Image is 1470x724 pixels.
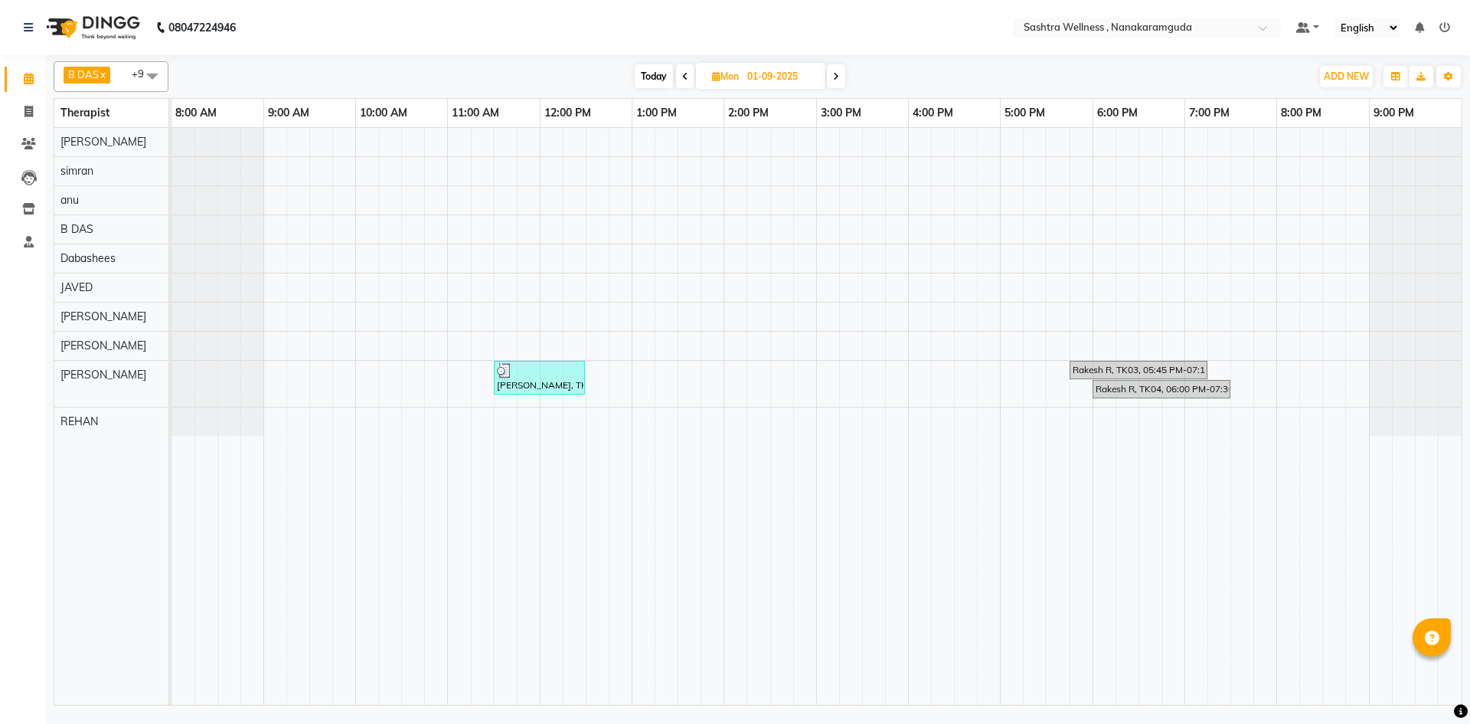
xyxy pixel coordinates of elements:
[708,70,743,82] span: Mon
[743,65,819,88] input: 2025-09-01
[39,6,144,49] img: logo
[909,102,957,124] a: 4:00 PM
[632,102,681,124] a: 1:00 PM
[60,135,146,149] span: [PERSON_NAME]
[1324,70,1369,82] span: ADD NEW
[1406,663,1455,709] iframe: chat widget
[68,68,99,80] span: B DAS
[60,106,109,120] span: Therapist
[60,193,79,207] span: anu
[541,102,595,124] a: 12:00 PM
[1094,382,1229,396] div: Rakesh R, TK04, 06:00 PM-07:30 PM, CLASSIC MASSAGES -Deep Tissue Massage (90 mins )
[60,368,146,382] span: [PERSON_NAME]
[60,310,146,323] span: [PERSON_NAME]
[1185,102,1233,124] a: 7:00 PM
[1320,66,1373,87] button: ADD NEW
[356,102,411,124] a: 10:00 AM
[99,68,106,80] a: x
[1277,102,1325,124] a: 8:00 PM
[132,67,155,80] span: +9
[60,251,116,265] span: Dabashees
[264,102,313,124] a: 9:00 AM
[724,102,773,124] a: 2:00 PM
[1093,102,1142,124] a: 6:00 PM
[1001,102,1049,124] a: 5:00 PM
[60,280,93,294] span: JAVED
[60,414,98,428] span: REHAN
[171,102,220,124] a: 8:00 AM
[60,164,93,178] span: simran
[448,102,503,124] a: 11:00 AM
[635,64,673,88] span: Today
[1071,363,1206,377] div: Rakesh R, TK03, 05:45 PM-07:15 PM, CLASSIC MASSAGES -Deep Tissue Massage (90 mins )
[168,6,236,49] b: 08047224946
[1370,102,1418,124] a: 9:00 PM
[495,363,583,392] div: [PERSON_NAME], TK01, 11:30 AM-12:30 PM, NEAR BUY VOUCHERS - Aroma Classic Full Body Massage(60 mi...
[60,339,146,352] span: [PERSON_NAME]
[817,102,865,124] a: 3:00 PM
[60,222,93,236] span: B DAS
